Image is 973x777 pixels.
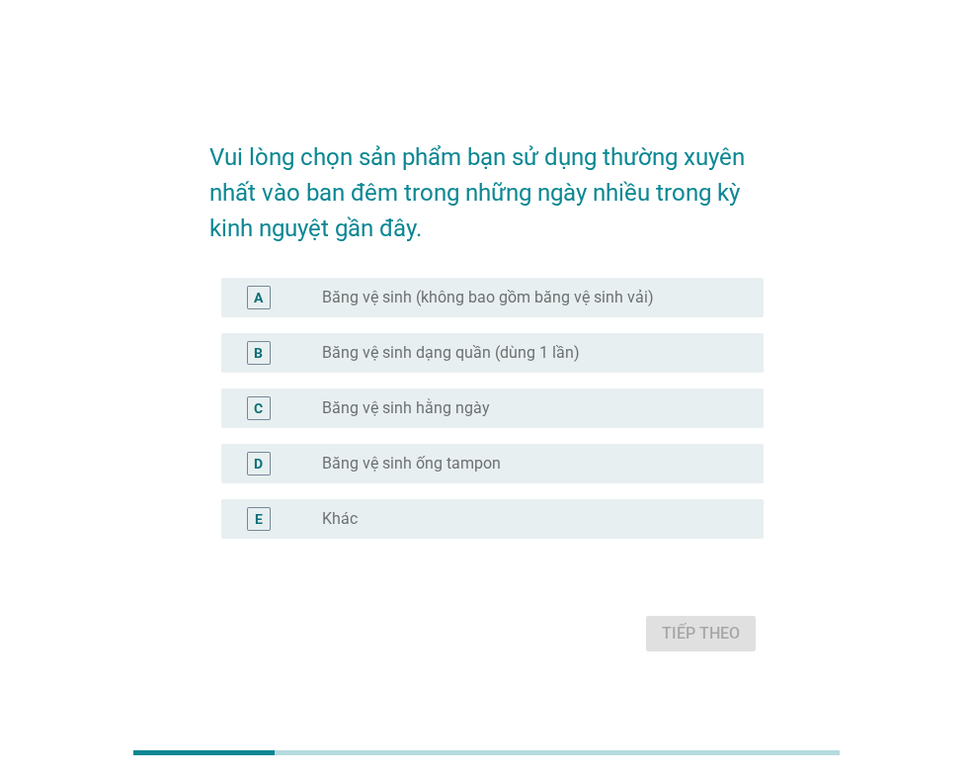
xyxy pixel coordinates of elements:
div: B [254,343,263,364]
div: E [255,509,263,530]
div: C [254,398,263,419]
label: Băng vệ sinh ống tampon [322,454,501,474]
h2: Vui lòng chọn sản phẩm bạn sử dụng thường xuyên nhất vào ban đêm trong những ngày nhiều trong kỳ ... [209,120,764,246]
label: Băng vệ sinh hằng ngày [322,398,490,418]
div: D [254,454,263,475]
label: Khác [322,509,358,529]
label: Băng vệ sinh dạng quần (dùng 1 lần) [322,343,580,363]
div: A [254,288,263,308]
label: Băng vệ sinh (không bao gồm băng vệ sinh vải) [322,288,654,307]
